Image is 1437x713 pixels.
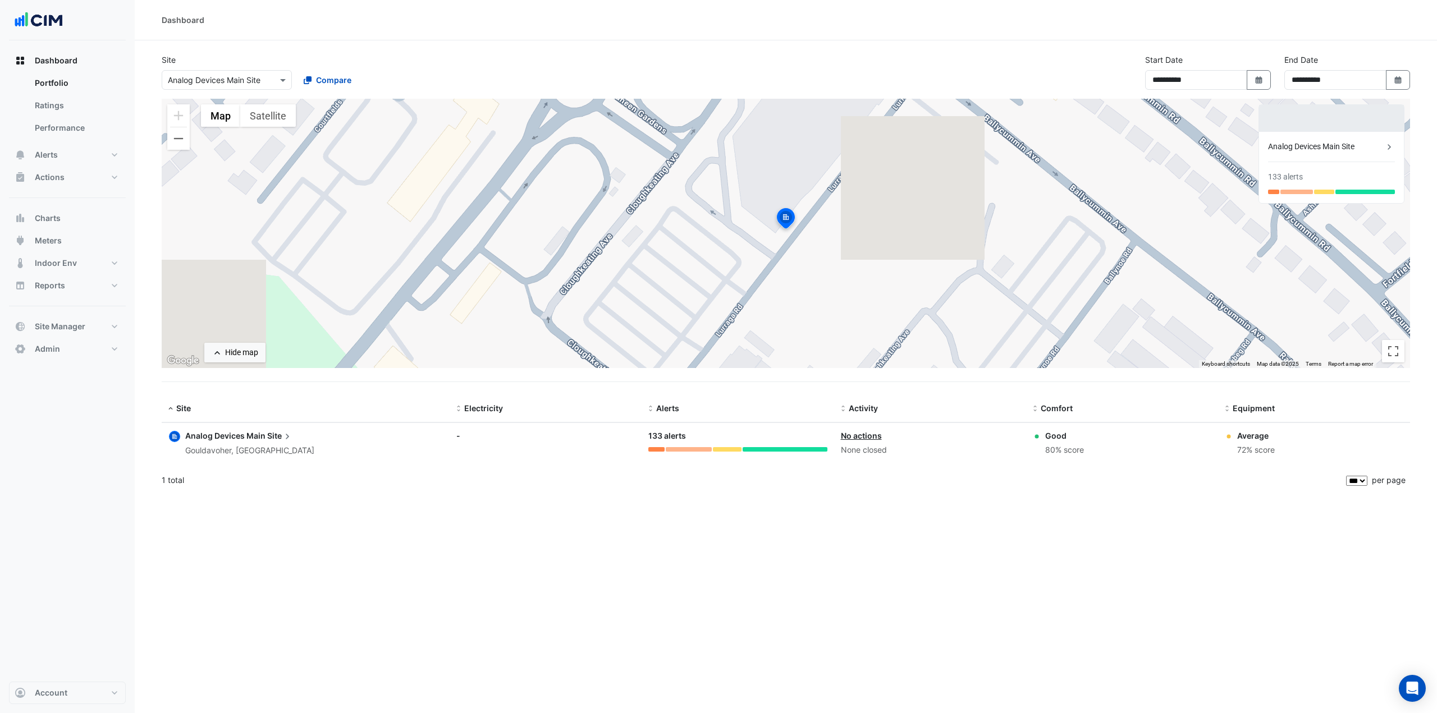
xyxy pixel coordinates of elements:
div: Dashboard [162,14,204,26]
button: Compare [296,70,359,90]
div: 133 alerts [648,430,827,443]
button: Alerts [9,144,126,166]
button: Site Manager [9,315,126,338]
button: Zoom out [167,127,190,150]
button: Hide map [204,343,266,362]
a: No actions [841,431,882,440]
span: Analog Devices Main [185,431,266,440]
app-icon: Alerts [15,149,26,160]
span: Site [176,403,191,413]
div: 80% score [1045,444,1084,457]
button: Charts [9,207,126,229]
app-icon: Meters [15,235,26,246]
span: Reports [35,280,65,291]
a: Performance [26,117,126,139]
img: site-pin-selected.svg [774,206,798,233]
button: Account [9,682,126,704]
div: None closed [841,444,1019,457]
label: End Date [1284,54,1318,66]
button: Meters [9,229,126,252]
fa-icon: Select Date [1254,75,1264,85]
span: Admin [35,343,60,355]
app-icon: Charts [15,213,26,224]
button: Reports [9,274,126,297]
app-icon: Indoor Env [15,257,26,269]
fa-icon: Select Date [1393,75,1403,85]
button: Admin [9,338,126,360]
span: Actions [35,172,65,183]
button: Zoom in [167,104,190,127]
div: Gouldavoher, [GEOGRAPHIC_DATA] [185,444,314,457]
img: Google [164,353,202,368]
span: Alerts [656,403,679,413]
span: Dashboard [35,55,77,66]
span: Site [267,430,293,442]
a: Portfolio [26,72,126,94]
img: Company Logo [13,9,64,31]
span: Charts [35,213,61,224]
a: Ratings [26,94,126,117]
div: Open Intercom Messenger [1399,675,1426,702]
app-icon: Dashboard [15,55,26,66]
button: Show satellite imagery [240,104,296,127]
button: Dashboard [9,49,126,72]
label: Site [162,54,176,66]
span: per page [1372,475,1406,485]
div: Hide map [225,347,258,358]
div: 72% score [1237,444,1275,457]
button: Indoor Env [9,252,126,274]
div: Good [1045,430,1084,441]
span: Comfort [1041,403,1073,413]
a: Open this area in Google Maps (opens a new window) [164,353,202,368]
span: Compare [316,74,351,86]
div: - [456,430,635,441]
button: Show street map [201,104,240,127]
app-icon: Site Manager [15,321,26,332]
div: 133 alerts [1268,171,1303,183]
span: Meters [35,235,62,246]
div: 1 total [162,466,1344,494]
span: Account [35,687,67,698]
button: Keyboard shortcuts [1202,360,1250,368]
span: Indoor Env [35,257,77,269]
span: Alerts [35,149,58,160]
button: Actions [9,166,126,188]
span: Equipment [1233,403,1275,413]
div: Analog Devices Main Site [1268,141,1384,153]
div: Dashboard [9,72,126,144]
app-icon: Actions [15,172,26,183]
span: Site Manager [35,321,85,332]
a: Report a map error [1328,361,1373,367]
label: Start Date [1145,54,1183,66]
app-icon: Admin [15,343,26,355]
span: Electricity [464,403,503,413]
span: Map data ©2025 [1257,361,1299,367]
span: Activity [849,403,878,413]
app-icon: Reports [15,280,26,291]
a: Terms (opens in new tab) [1306,361,1321,367]
div: Average [1237,430,1275,441]
button: Toggle fullscreen view [1382,340,1404,362]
